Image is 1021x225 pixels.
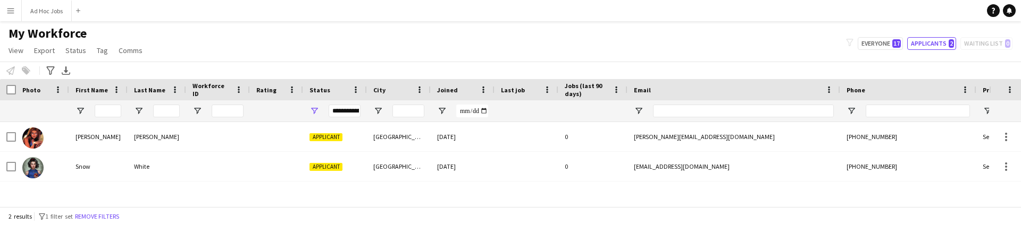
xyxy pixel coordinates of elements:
[60,64,72,77] app-action-btn: Export XLSX
[892,39,901,48] span: 17
[30,44,59,57] a: Export
[907,37,956,50] button: Applicants2
[431,122,495,151] div: [DATE]
[93,44,112,57] a: Tag
[373,86,386,94] span: City
[437,106,447,116] button: Open Filter Menu
[565,82,608,98] span: Jobs (last 90 days)
[97,46,108,55] span: Tag
[65,46,86,55] span: Status
[9,25,87,41] span: My Workforce
[309,106,319,116] button: Open Filter Menu
[61,44,90,57] a: Status
[847,106,856,116] button: Open Filter Menu
[134,106,144,116] button: Open Filter Menu
[373,106,383,116] button: Open Filter Menu
[193,106,202,116] button: Open Filter Menu
[309,163,342,171] span: Applicant
[69,122,128,151] div: [PERSON_NAME]
[634,106,643,116] button: Open Filter Menu
[256,86,277,94] span: Rating
[558,122,627,151] div: 0
[840,152,976,181] div: [PHONE_NUMBER]
[153,105,180,117] input: Last Name Filter Input
[983,106,992,116] button: Open Filter Menu
[134,86,165,94] span: Last Name
[847,86,865,94] span: Phone
[437,86,458,94] span: Joined
[128,122,186,151] div: [PERSON_NAME]
[558,152,627,181] div: 0
[501,86,525,94] span: Last job
[309,133,342,141] span: Applicant
[193,82,231,98] span: Workforce ID
[119,46,143,55] span: Comms
[22,86,40,94] span: Photo
[44,64,57,77] app-action-btn: Advanced filters
[858,37,903,50] button: Everyone17
[76,86,108,94] span: First Name
[114,44,147,57] a: Comms
[627,122,840,151] div: [PERSON_NAME][EMAIL_ADDRESS][DOMAIN_NAME]
[309,86,330,94] span: Status
[34,46,55,55] span: Export
[9,46,23,55] span: View
[840,122,976,151] div: [PHONE_NUMBER]
[69,152,128,181] div: Snow
[45,212,73,220] span: 1 filter set
[634,86,651,94] span: Email
[22,157,44,178] img: Snow White
[22,1,72,21] button: Ad Hoc Jobs
[983,86,1004,94] span: Profile
[76,106,85,116] button: Open Filter Menu
[212,105,244,117] input: Workforce ID Filter Input
[73,211,121,222] button: Remove filters
[128,152,186,181] div: White
[4,44,28,57] a: View
[367,122,431,151] div: [GEOGRAPHIC_DATA]
[95,105,121,117] input: First Name Filter Input
[627,152,840,181] div: [EMAIL_ADDRESS][DOMAIN_NAME]
[653,105,834,117] input: Email Filter Input
[367,152,431,181] div: [GEOGRAPHIC_DATA]
[949,39,954,48] span: 2
[456,105,488,117] input: Joined Filter Input
[866,105,970,117] input: Phone Filter Input
[431,152,495,181] div: [DATE]
[392,105,424,117] input: City Filter Input
[22,127,44,149] img: Barbara Gorden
